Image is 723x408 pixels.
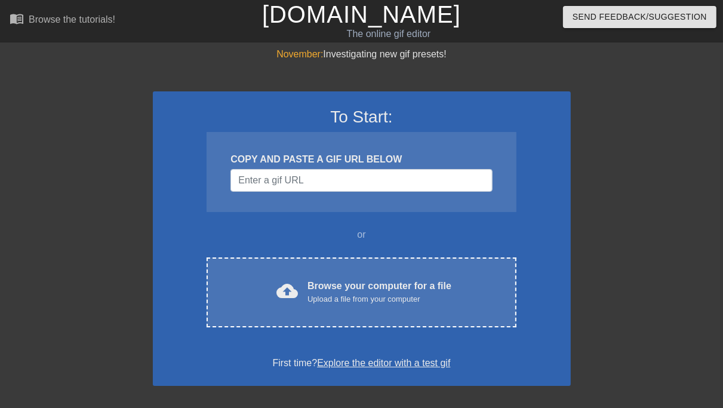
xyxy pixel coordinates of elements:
div: Upload a file from your computer [307,293,451,305]
span: Send Feedback/Suggestion [573,10,707,24]
span: November: [276,49,323,59]
div: or [184,228,540,242]
div: Investigating new gif presets! [153,47,571,62]
a: Browse the tutorials! [10,11,115,30]
span: cloud_upload [276,280,298,302]
button: Send Feedback/Suggestion [563,6,716,28]
h3: To Start: [168,107,555,127]
a: Explore the editor with a test gif [317,358,450,368]
input: Username [230,169,492,192]
div: Browse the tutorials! [29,14,115,24]
div: COPY AND PASTE A GIF URL BELOW [230,152,492,167]
div: Browse your computer for a file [307,279,451,305]
span: menu_book [10,11,24,26]
a: [DOMAIN_NAME] [262,1,461,27]
div: The online gif editor [247,27,531,41]
div: First time? [168,356,555,370]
